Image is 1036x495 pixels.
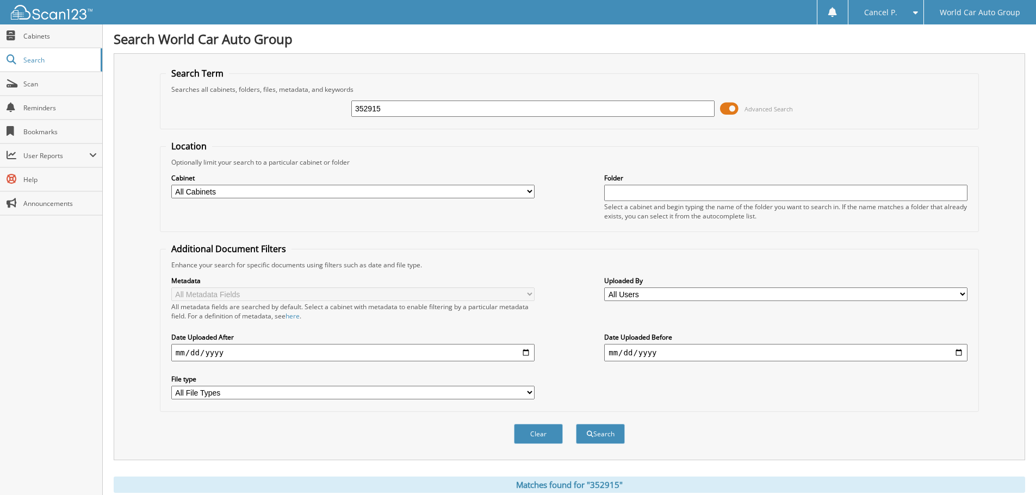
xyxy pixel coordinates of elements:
[171,374,535,384] label: File type
[171,302,535,321] div: All metadata fields are searched by default. Select a cabinet with metadata to enable filtering b...
[114,477,1025,493] div: Matches found for "352915"
[166,85,973,94] div: Searches all cabinets, folders, files, metadata, and keywords
[745,105,793,113] span: Advanced Search
[23,175,97,184] span: Help
[114,30,1025,48] h1: Search World Car Auto Group
[23,79,97,89] span: Scan
[171,344,535,361] input: start
[171,173,535,183] label: Cabinet
[23,55,95,65] span: Search
[604,173,967,183] label: Folder
[23,103,97,112] span: Reminders
[166,67,229,79] legend: Search Term
[23,32,97,41] span: Cabinets
[166,140,212,152] legend: Location
[514,424,563,444] button: Clear
[604,344,967,361] input: end
[11,5,92,20] img: scan123-logo-white.svg
[23,151,89,160] span: User Reports
[940,9,1020,16] span: World Car Auto Group
[166,260,973,270] div: Enhance your search for specific documents using filters such as date and file type.
[286,311,300,321] a: here
[166,158,973,167] div: Optionally limit your search to a particular cabinet or folder
[604,333,967,342] label: Date Uploaded Before
[864,9,897,16] span: Cancel P.
[23,127,97,136] span: Bookmarks
[576,424,625,444] button: Search
[166,243,291,255] legend: Additional Document Filters
[23,199,97,208] span: Announcements
[171,333,535,342] label: Date Uploaded After
[604,202,967,221] div: Select a cabinet and begin typing the name of the folder you want to search in. If the name match...
[171,276,535,285] label: Metadata
[604,276,967,285] label: Uploaded By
